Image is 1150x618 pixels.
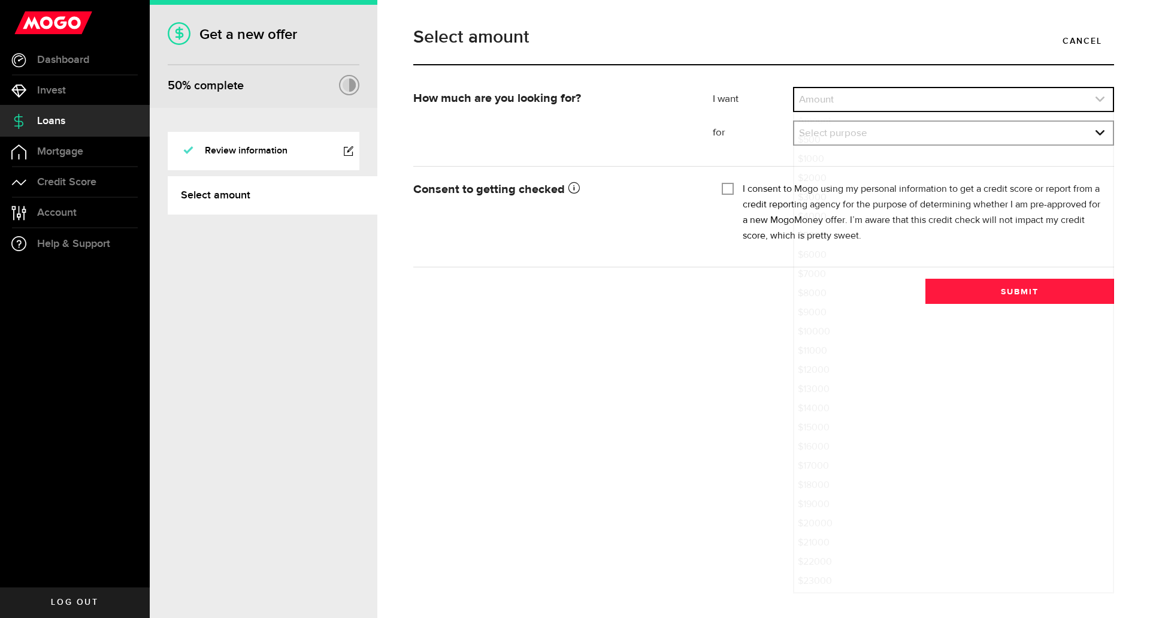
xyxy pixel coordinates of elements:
[168,79,182,93] span: 50
[794,457,1113,476] li: $17000
[794,188,1113,207] li: $3000
[1051,28,1114,53] a: Cancel
[37,177,96,188] span: Credit Score
[51,598,98,607] span: Log out
[794,533,1113,553] li: $21000
[794,342,1113,361] li: $11000
[794,553,1113,572] li: $22000
[794,361,1113,380] li: $12000
[794,284,1113,303] li: $8000
[794,265,1113,284] li: $7000
[168,176,377,215] a: Select amount
[413,28,1114,46] h1: Select amount
[713,126,793,140] label: for
[713,92,793,107] label: I want
[168,26,359,43] h1: Get a new offer
[794,150,1113,169] li: $1000
[794,591,1113,610] li: $24000
[413,183,580,195] strong: Consent to getting checked
[794,246,1113,265] li: $6000
[794,572,1113,591] li: $23000
[37,239,110,249] span: Help & Support
[794,438,1113,457] li: $16000
[722,182,734,194] input: I consent to Mogo using my personal information to get a credit score or report from a credit rep...
[794,514,1113,533] li: $20000
[743,182,1105,244] label: I consent to Mogo using my personal information to get a credit score or report from a credit rep...
[794,131,1113,150] li: $500
[794,495,1113,514] li: $19000
[794,380,1113,399] li: $13000
[37,55,89,65] span: Dashboard
[794,88,1113,111] a: expand select
[37,146,83,157] span: Mortgage
[794,111,1113,131] li: Amount
[794,322,1113,342] li: $10000
[794,303,1113,322] li: $9000
[168,75,244,97] div: % complete
[794,476,1113,495] li: $18000
[37,116,65,126] span: Loans
[794,418,1113,438] li: $15000
[794,169,1113,188] li: $2000
[168,132,359,170] a: Review information
[794,399,1113,418] li: $14000
[413,92,581,104] strong: How much are you looking for?
[37,85,66,96] span: Invest
[794,207,1113,227] li: $4000
[794,227,1113,246] li: $5000
[37,207,77,218] span: Account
